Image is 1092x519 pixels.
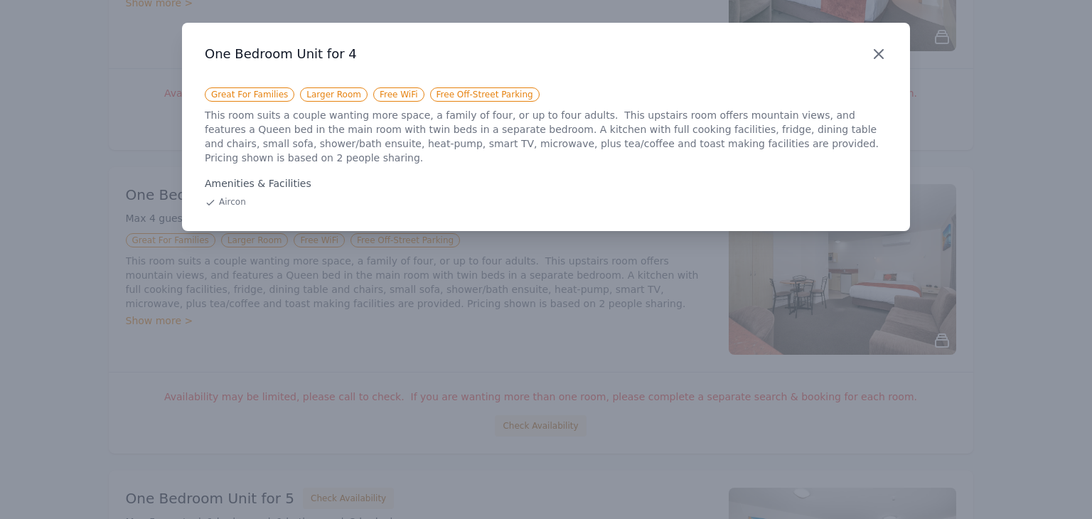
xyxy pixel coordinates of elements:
p: This room suits a couple wanting more space, a family of four, or up to four adults. This upstair... [205,108,887,165]
span: Aircon [219,196,246,208]
span: Larger Room [300,87,368,102]
span: Free WiFi [373,87,424,102]
h3: One Bedroom Unit for 4 [205,46,887,63]
span: Great For Families [205,87,294,102]
div: Amenities & Facilities [205,176,887,191]
span: Free Off-Street Parking [430,87,540,102]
